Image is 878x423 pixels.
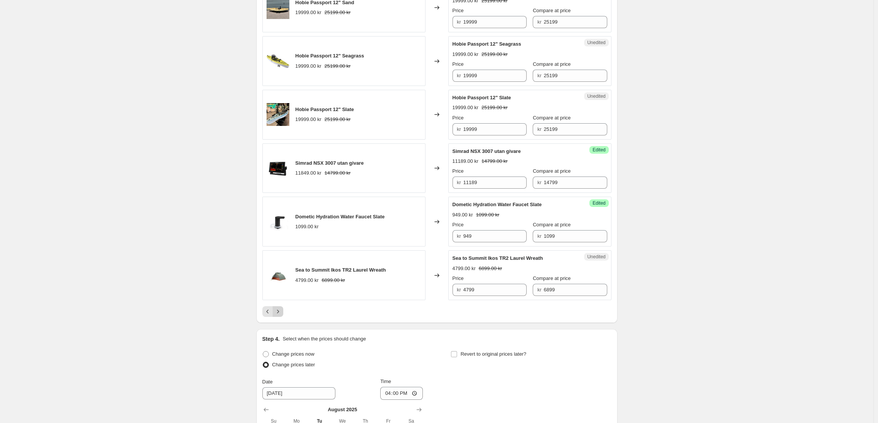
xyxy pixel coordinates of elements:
img: PASSORT-SEAGRASS-1_9269c8e4-7468-4b8e-98b7-6cfe5fd250f0_80x.jpg [267,50,289,73]
span: Compare at price [533,222,571,227]
div: 19999.00 kr [452,51,479,58]
span: Change prices now [272,351,314,357]
span: Price [452,168,464,174]
span: Compare at price [533,61,571,67]
img: 9600050795_80x.jpg [267,210,289,233]
span: kr [537,73,541,78]
input: 8/19/2025 [262,387,335,399]
span: kr [457,233,461,239]
span: Unedited [587,254,605,260]
span: kr [537,287,541,293]
span: kr [537,180,541,185]
nav: Pagination [262,306,283,317]
span: Price [452,275,464,281]
span: Date [262,379,273,385]
span: kr [457,287,461,293]
span: Compare at price [533,8,571,13]
strike: 25199.00 kr [324,9,351,16]
span: Hobie Passport 12" Seagrass [452,41,521,47]
span: Hobie Passport 12" Slate [295,107,354,112]
strike: 1099.00 kr [476,211,499,219]
span: kr [537,19,541,25]
button: Show next month, September 2025 [414,404,424,415]
img: nxs_7_med_80x.webp [267,157,289,180]
strike: 6899.00 kr [322,277,345,284]
span: Edited [592,147,605,153]
strike: 25199.00 kr [324,62,351,70]
img: IMG_4912_80x.jpg [267,103,289,126]
div: 4799.00 kr [295,277,319,284]
div: 11849.00 kr [295,169,322,177]
button: Previous [262,306,273,317]
button: Show previous month, July 2025 [261,404,271,415]
span: Compare at price [533,168,571,174]
img: seatosummit_7_kayakstore_cfad1d70-1265-4804-968c-10b0dea49eb6_80x.webp [267,264,289,287]
span: Sea to Summit Ikos TR2 Laurel Wreath [452,255,543,261]
span: kr [457,73,461,78]
div: 11189.00 kr [452,157,479,165]
div: 949.00 kr [452,211,473,219]
button: Next [273,306,283,317]
span: kr [457,19,461,25]
input: 12:00 [380,387,423,400]
p: Select when the prices should change [283,335,366,343]
span: Edited [592,200,605,206]
span: kr [457,126,461,132]
span: Sea to Summit Ikos TR2 Laurel Wreath [295,267,386,273]
span: kr [537,126,541,132]
div: 1099.00 kr [295,223,319,231]
span: Price [452,61,464,67]
span: Compare at price [533,115,571,121]
span: Change prices later [272,362,315,367]
span: Price [452,8,464,13]
span: Unedited [587,93,605,99]
span: Revert to original prices later? [460,351,526,357]
span: Price [452,115,464,121]
span: Compare at price [533,275,571,281]
span: Hobie Passport 12" Seagrass [295,53,364,59]
strike: 25199.00 kr [324,116,351,123]
div: 19999.00 kr [295,62,322,70]
div: 19999.00 kr [452,104,479,111]
span: Simrad NSX 3007 utan givare [295,160,364,166]
strike: 25199.00 kr [481,104,508,111]
span: kr [537,233,541,239]
span: Simrad NSX 3007 utan givare [452,148,521,154]
span: Hobie Passport 12" Slate [452,95,511,100]
strike: 6899.00 kr [479,265,502,272]
span: Price [452,222,464,227]
span: Dometic Hydration Water Faucet Slate [452,202,542,207]
span: Dometic Hydration Water Faucet Slate [295,214,385,219]
span: Unedited [587,40,605,46]
strike: 14799.00 kr [481,157,508,165]
div: 19999.00 kr [295,9,322,16]
div: 19999.00 kr [295,116,322,123]
strike: 14799.00 kr [324,169,351,177]
strike: 25199.00 kr [481,51,508,58]
h2: Step 4. [262,335,280,343]
div: 4799.00 kr [452,265,476,272]
span: kr [457,180,461,185]
span: Time [380,378,391,384]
